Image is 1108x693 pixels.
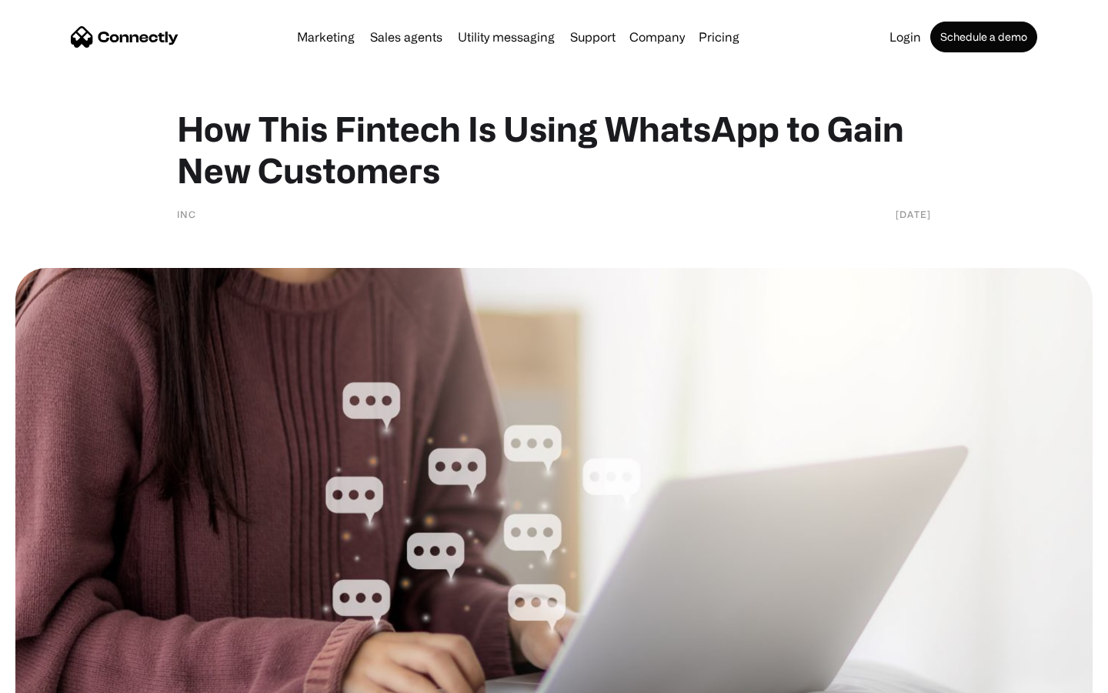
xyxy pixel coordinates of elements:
[177,206,196,222] div: INC
[177,108,931,191] h1: How This Fintech Is Using WhatsApp to Gain New Customers
[692,31,746,43] a: Pricing
[452,31,561,43] a: Utility messaging
[629,26,685,48] div: Company
[883,31,927,43] a: Login
[930,22,1037,52] a: Schedule a demo
[364,31,449,43] a: Sales agents
[291,31,361,43] a: Marketing
[564,31,622,43] a: Support
[15,666,92,688] aside: Language selected: English
[31,666,92,688] ul: Language list
[896,206,931,222] div: [DATE]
